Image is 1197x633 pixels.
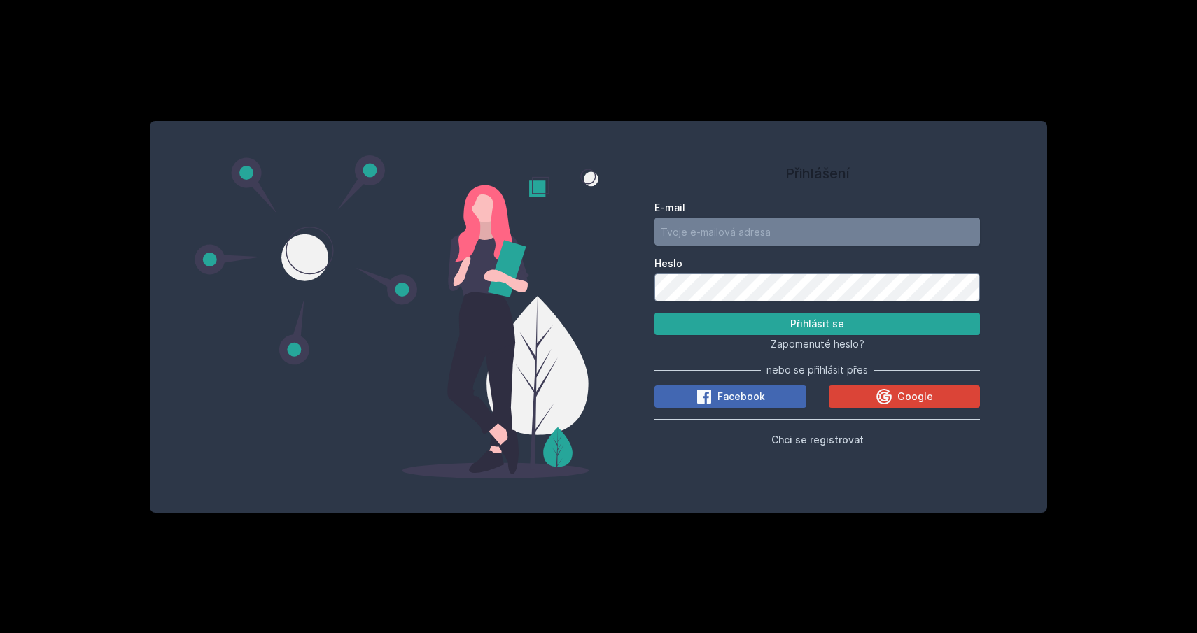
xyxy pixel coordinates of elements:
[766,363,868,377] span: nebo se přihlásit přes
[717,390,765,404] span: Facebook
[654,201,980,215] label: E-mail
[654,163,980,184] h1: Přihlášení
[654,218,980,246] input: Tvoje e-mailová adresa
[771,431,864,448] button: Chci se registrovat
[771,338,864,350] span: Zapomenuté heslo?
[897,390,933,404] span: Google
[654,313,980,335] button: Přihlásit se
[771,434,864,446] span: Chci se registrovat
[829,385,981,408] button: Google
[654,257,980,271] label: Heslo
[654,385,806,408] button: Facebook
